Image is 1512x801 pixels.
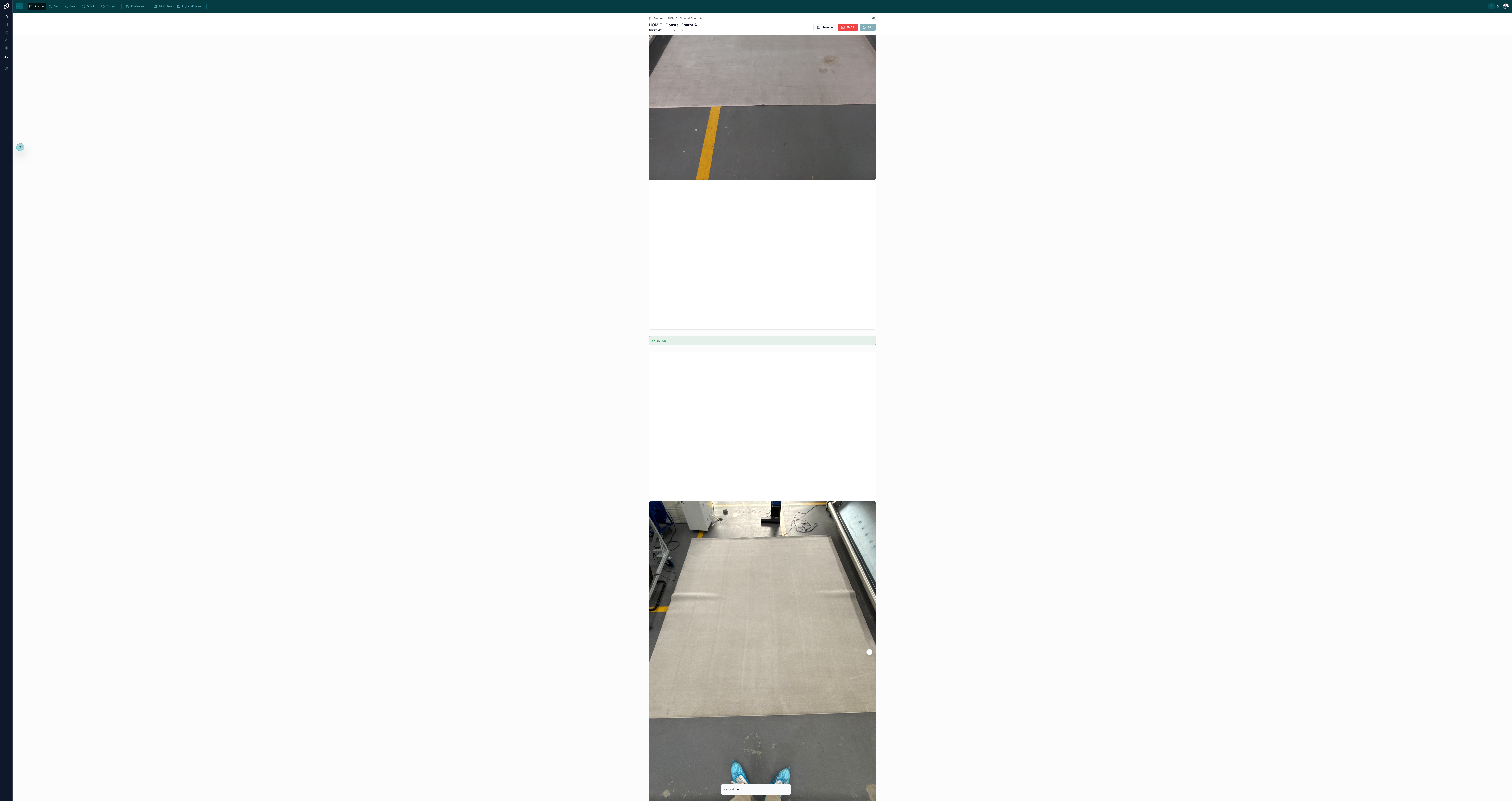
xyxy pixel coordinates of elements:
h5: DEPOIS [657,339,872,342]
a: Resumo [649,16,664,20]
span: EMAIL [846,25,855,29]
a: Resumo [28,3,46,10]
span: Resumo [654,16,664,20]
span: Embalar [87,5,96,8]
a: Finalizados [124,3,146,10]
div: Updating... [729,788,743,792]
span: #108543 - 3.00 x 3.52 [649,28,697,32]
span: Resumo [34,5,44,8]
a: Bater [47,3,63,10]
a: HOMIE - Coastal Charm A [668,16,702,20]
span: Resumo [822,25,833,29]
h1: HOMIE - Coastal Charm A [649,22,697,28]
img: App logo [16,3,23,9]
a: Embalar [80,3,99,10]
div: scrollable content [26,2,1488,11]
a: Registos Errados [175,3,204,10]
span: Admin Area [159,5,172,8]
span: Finalizados [131,5,144,8]
span: Registos Errados [182,5,201,8]
a: Admin Area [152,3,175,10]
span: Bater [54,5,60,8]
span: Entregar [106,5,116,8]
button: Resumo [813,24,836,31]
a: Entregar [100,3,119,10]
span: Lavar [70,5,77,8]
button: EMAIL [838,24,858,31]
a: Lavar [63,3,79,10]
